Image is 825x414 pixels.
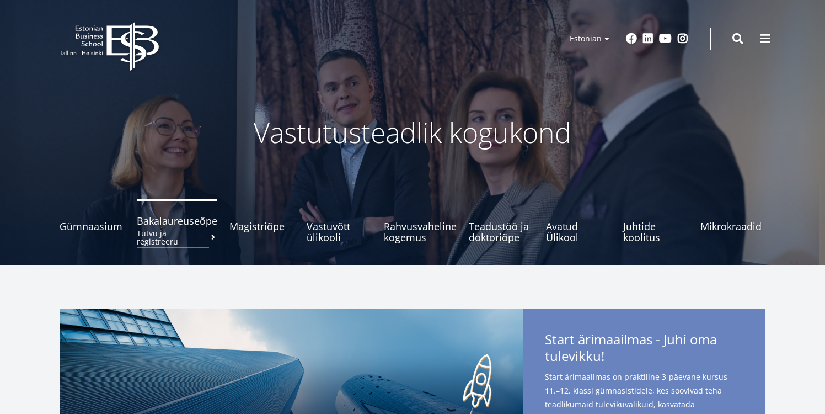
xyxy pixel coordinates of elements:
[384,199,457,243] a: Rahvusvaheline kogemus
[60,199,125,243] a: Gümnaasium
[626,33,637,44] a: Facebook
[120,116,705,149] p: Vastutusteadlik kogukond
[545,348,604,364] span: tulevikku!
[137,229,217,246] small: Tutvu ja registreeru
[545,331,743,368] span: Start ärimaailmas - Juhi oma
[384,221,457,243] span: Rahvusvaheline kogemus
[546,221,611,243] span: Avatud Ülikool
[469,221,534,243] span: Teadustöö ja doktoriõpe
[229,221,294,232] span: Magistriõpe
[700,221,765,232] span: Mikrokraadid
[229,199,294,243] a: Magistriõpe
[677,33,688,44] a: Instagram
[60,221,125,232] span: Gümnaasium
[623,221,688,243] span: Juhtide koolitus
[137,215,217,226] span: Bakalaureuseõpe
[307,221,372,243] span: Vastuvõtt ülikooli
[469,199,534,243] a: Teadustöö ja doktoriõpe
[642,33,653,44] a: Linkedin
[546,199,611,243] a: Avatud Ülikool
[307,199,372,243] a: Vastuvõtt ülikooli
[137,199,217,243] a: BakalaureuseõpeTutvu ja registreeru
[700,199,765,243] a: Mikrokraadid
[623,199,688,243] a: Juhtide koolitus
[659,33,672,44] a: Youtube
